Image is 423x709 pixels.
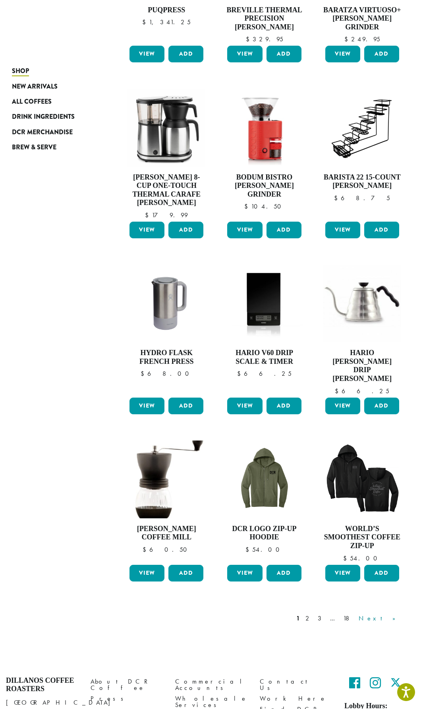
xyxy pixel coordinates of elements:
bdi: 1,341.25 [142,18,191,26]
a: 2 [304,614,314,623]
span: $ [334,194,341,202]
h4: Bodum Bistro [PERSON_NAME] Grinder [225,173,303,199]
span: Drink Ingredients [12,112,75,122]
h4: DCR Logo Zip-Up Hoodie [225,525,303,542]
h4: Hydro Flask French Press [127,349,205,366]
h4: Breville Thermal Precision [PERSON_NAME] [225,6,303,32]
a: View [325,565,360,581]
button: Add [267,565,301,581]
h4: Baratza Virtuoso+ [PERSON_NAME] Grinder [323,6,401,32]
img: Bonavita-Brewer-02-scaled-e1698354204509.jpg [127,89,205,166]
a: View [325,398,360,414]
a: View [227,565,262,581]
a: Barista 22 15-Count [PERSON_NAME] $68.75 [323,89,401,218]
h4: World’s Smoothest Coffee Zip-Up [323,525,401,551]
a: [PERSON_NAME] 8-Cup One-Touch Thermal Carafe [PERSON_NAME] $179.99 [127,89,205,218]
button: Add [168,222,203,238]
span: $ [335,387,342,395]
span: Brew & Serve [12,143,56,153]
a: About DCR Coffee [91,676,163,694]
a: View [129,46,164,62]
span: $ [143,545,149,554]
h4: [PERSON_NAME] 8-Cup One-Touch Thermal Carafe [PERSON_NAME] [127,173,205,207]
a: Press [91,694,163,704]
a: View [129,565,164,581]
h4: PuqPress [127,6,205,15]
button: Add [168,46,203,62]
span: $ [344,35,351,43]
button: Add [267,222,301,238]
a: Hario [PERSON_NAME] Drip [PERSON_NAME] $66.25 [323,265,401,394]
span: $ [142,18,149,26]
a: View [129,398,164,414]
button: Add [168,565,203,581]
a: … [328,614,339,623]
a: View [325,46,360,62]
a: Hydro Flask French Press $68.00 [127,265,205,394]
a: View [227,398,262,414]
a: Shop [12,64,94,79]
a: 3 [316,614,326,623]
span: Shop [12,66,29,76]
button: Add [267,46,301,62]
h4: [PERSON_NAME] Coffee Mill [127,525,205,542]
a: Next » [357,614,403,623]
span: New Arrivals [12,82,58,92]
button: Add [267,398,301,414]
bdi: 249.95 [344,35,380,43]
a: Drink Ingredients [12,109,94,124]
span: $ [145,211,152,219]
button: Add [168,398,203,414]
img: Hario-Coffee-Mill-1-300x300.jpg [127,440,205,518]
a: View [325,222,360,238]
img: B_10903-04.jpg [231,89,297,166]
bdi: 68.00 [141,369,193,378]
button: Add [364,222,399,238]
img: Hario-Drip-Kettle-e1551571670257-300x300.jpg [323,265,401,342]
bdi: 329.95 [246,35,283,43]
span: $ [245,545,252,554]
bdi: 66.25 [335,387,389,395]
a: Contact Us [260,676,332,694]
span: $ [141,369,147,378]
img: StockImage_FrechPress_HydroFlask.jpg [127,265,205,342]
h4: Barista 22 15-Count [PERSON_NAME] [323,173,401,190]
img: Hario-V60-Scale-300x300.jpg [225,265,303,342]
img: WorldsSmoothest_Black_DoubleSidedFullZipHoodie-e1698436536915.png [323,440,401,518]
h4: Hario V60 Drip Scale & Timer [225,349,303,366]
bdi: 68.75 [334,194,390,202]
a: View [227,46,262,62]
a: Hario V60 Drip Scale & Timer $66.25 [225,265,303,394]
button: Add [364,46,399,62]
a: World’s Smoothest Coffee Zip-Up $54.00 [323,440,401,562]
a: New Arrivals [12,79,94,94]
span: $ [343,554,350,562]
a: All Coffees [12,94,94,109]
a: View [129,222,164,238]
a: Bodum Bistro [PERSON_NAME] Grinder $104.50 [225,89,303,218]
a: Work Here [260,694,332,704]
a: DCR Merchandise [12,125,94,140]
span: All Coffees [12,97,52,107]
img: DCR-Dillanos-Zip-Up-Hoodie-Military-Green.png [225,440,303,518]
bdi: 179.99 [145,211,188,219]
a: [PERSON_NAME] Coffee Mill $60.50 [127,440,205,562]
h4: Dillanos Coffee Roasters [6,676,79,694]
bdi: 104.50 [244,202,285,211]
bdi: 54.00 [245,545,283,554]
bdi: 54.00 [343,554,381,562]
button: Add [364,398,399,414]
span: $ [246,35,253,43]
a: View [227,222,262,238]
a: DCR Logo Zip-Up Hoodie $54.00 [225,440,303,562]
img: 15-count-750mL-Syrup-Rack-300x300.png [323,89,401,166]
a: Brew & Serve [12,140,94,155]
bdi: 60.50 [143,545,191,554]
span: $ [237,369,244,378]
a: 18 [342,614,355,623]
h4: Hario [PERSON_NAME] Drip [PERSON_NAME] [323,349,401,383]
span: DCR Merchandise [12,128,73,137]
span: $ [244,202,251,211]
a: 1 [295,614,301,623]
bdi: 66.25 [237,369,292,378]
